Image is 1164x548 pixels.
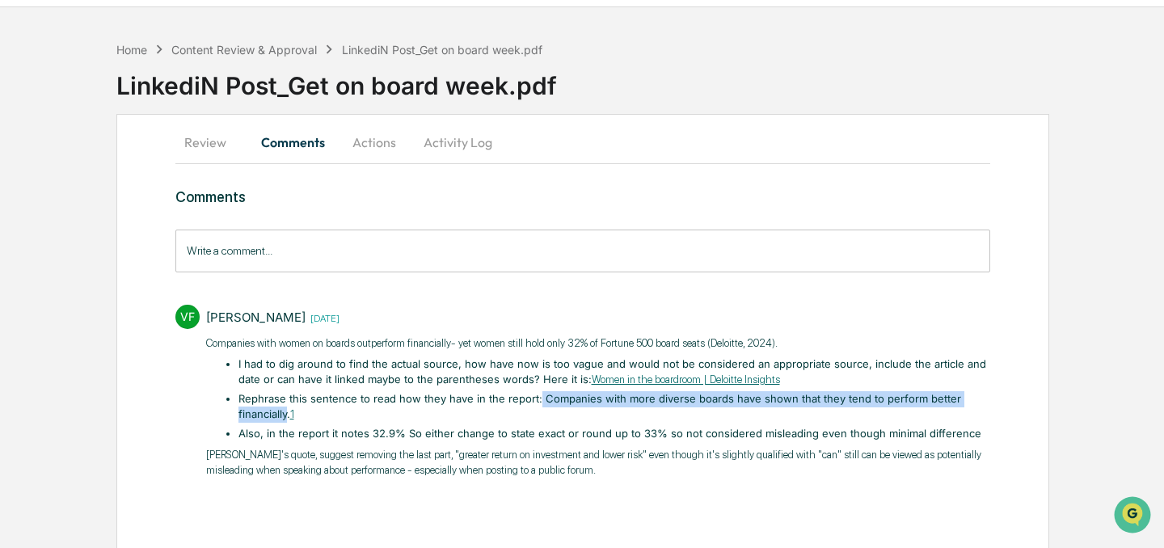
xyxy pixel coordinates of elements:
p: ​Companies with women on boards outperform financially- yet women still hold only 32% of Fortune ... [206,335,990,352]
span: Data Lookup [32,234,102,251]
div: VF [175,305,200,329]
div: Content Review & Approval [171,43,317,57]
li: Also, in the report it notes 32.9% So either change to state exact or round up to 33% so not cons... [238,426,991,442]
div: Start new chat [55,124,265,140]
button: Review [175,123,248,162]
div: LinkediN Post_Get on board week.pdf [342,43,542,57]
button: Actions [338,123,411,162]
span: Preclearance [32,204,104,220]
a: 🔎Data Lookup [10,228,108,257]
h3: Comments [175,188,990,205]
button: Activity Log [411,123,505,162]
a: 1 [290,408,294,420]
p: How can we help? [16,34,294,60]
button: Comments [248,123,338,162]
a: Women in the boardroom | Deloitte Insights [592,373,780,386]
p: [PERSON_NAME]'s quote, suggest removing the last part, "greater return on investment and lower ri... [206,447,990,478]
a: Powered byPylon [114,273,196,286]
img: 1746055101610-c473b297-6a78-478c-a979-82029cc54cd1 [16,124,45,153]
div: secondary tabs example [175,123,990,162]
time: Friday, September 5, 2025 at 1:09:07 PM EDT [306,310,339,324]
iframe: Open customer support [1112,495,1156,538]
span: Pylon [161,274,196,286]
span: Attestations [133,204,200,220]
div: [PERSON_NAME] [206,310,306,325]
div: 🔎 [16,236,29,249]
div: LinkediN Post_Get on board week.pdf [116,58,1164,100]
div: Home [116,43,147,57]
li: I had to dig around to find the actual source, how have now is too vague and would not be conside... [238,356,991,388]
div: 🖐️ [16,205,29,218]
a: 🗄️Attestations [111,197,207,226]
div: We're available if you need us! [55,140,205,153]
li: Rephrase this sentence to read how they have in the report: Companies with more diverse boards ha... [238,391,991,423]
button: Start new chat [275,129,294,148]
div: 🗄️ [117,205,130,218]
a: 🖐️Preclearance [10,197,111,226]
